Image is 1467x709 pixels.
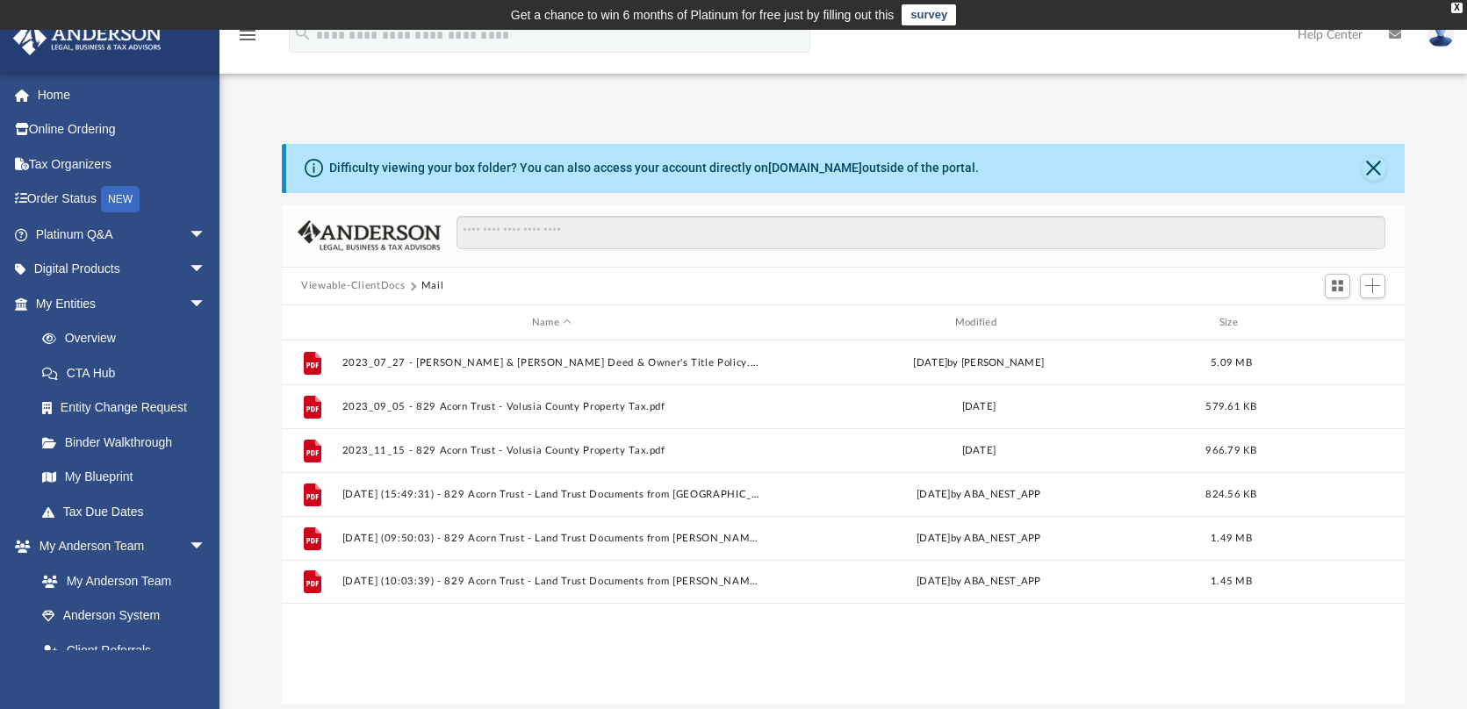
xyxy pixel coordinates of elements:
[12,182,233,218] a: Order StatusNEW
[189,529,224,565] span: arrow_drop_down
[342,533,762,544] button: [DATE] (09:50:03) - 829 Acorn Trust - Land Trust Documents from [PERSON_NAME] - Tax Collector.pdf
[1211,577,1252,587] span: 1.45 MB
[25,425,233,460] a: Binder Walkthrough
[1360,274,1386,298] button: Add
[342,489,762,500] button: [DATE] (15:49:31) - 829 Acorn Trust - Land Trust Documents from [GEOGRAPHIC_DATA], [US_STATE] TAX...
[342,315,761,331] div: Name
[25,563,215,598] a: My Anderson Team
[12,286,233,321] a: My Entitiesarrow_drop_down
[342,357,762,369] button: 2023_07_27 - [PERSON_NAME] & [PERSON_NAME] Deed & Owner's Title Policy.pdf
[1205,402,1256,412] span: 579.61 KB
[902,4,956,25] a: survey
[25,598,224,634] a: Anderson System
[1274,315,1397,331] div: id
[282,340,1405,704] div: grid
[293,24,313,43] i: search
[1205,490,1256,499] span: 824.56 KB
[12,112,233,147] a: Online Ordering
[189,286,224,322] span: arrow_drop_down
[342,577,762,588] button: [DATE] (10:03:39) - 829 Acorn Trust - Land Trust Documents from [PERSON_NAME].pdf
[342,401,762,412] button: 2023_09_05 - 829 Acorn Trust - Volusia County Property Tax.pdf
[189,252,224,288] span: arrow_drop_down
[769,531,1189,547] div: [DATE] by ABA_NEST_APP
[12,529,224,564] a: My Anderson Teamarrow_drop_down
[1325,274,1351,298] button: Switch to Grid View
[25,633,224,668] a: Client Referrals
[769,575,1189,591] div: [DATE] by ABA_NEST_APP
[511,4,895,25] div: Get a chance to win 6 months of Platinum for free just by filling out this
[457,216,1385,249] input: Search files and folders
[421,278,444,294] button: Mail
[342,445,762,456] button: 2023_11_15 - 829 Acorn Trust - Volusia County Property Tax.pdf
[769,315,1189,331] div: Modified
[1205,446,1256,455] span: 966.79 KB
[1427,22,1454,47] img: User Pic
[1362,156,1386,181] button: Close
[12,217,233,252] a: Platinum Q&Aarrow_drop_down
[25,321,233,356] a: Overview
[768,161,862,175] a: [DOMAIN_NAME]
[769,355,1189,371] div: [DATE] by [PERSON_NAME]
[12,147,233,182] a: Tax Organizers
[25,355,233,390] a: CTA Hub
[769,399,1189,415] div: [DATE]
[1211,358,1252,368] span: 5.09 MB
[25,460,224,495] a: My Blueprint
[189,217,224,253] span: arrow_drop_down
[237,25,258,46] i: menu
[769,487,1189,503] div: [DATE] by ABA_NEST_APP
[769,443,1189,459] div: [DATE]
[12,252,233,287] a: Digital Productsarrow_drop_down
[1197,315,1267,331] div: Size
[25,390,233,426] a: Entity Change Request
[301,278,405,294] button: Viewable-ClientDocs
[25,494,233,529] a: Tax Due Dates
[12,77,233,112] a: Home
[101,186,140,212] div: NEW
[8,21,167,55] img: Anderson Advisors Platinum Portal
[329,159,979,177] div: Difficulty viewing your box folder? You can also access your account directly on outside of the p...
[237,33,258,46] a: menu
[1451,3,1463,13] div: close
[1211,534,1252,543] span: 1.49 MB
[290,315,334,331] div: id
